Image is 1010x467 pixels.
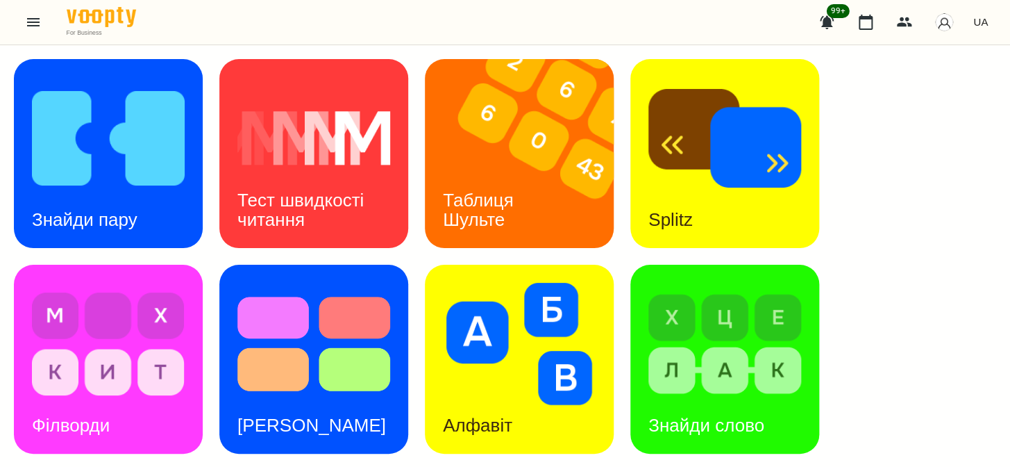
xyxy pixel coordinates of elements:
img: Voopty Logo [67,7,136,27]
a: Тест Струпа[PERSON_NAME] [219,265,408,454]
h3: Знайди слово [648,415,764,436]
img: Знайди слово [648,283,801,405]
a: Знайди словоЗнайди слово [630,265,819,454]
h3: Алфавіт [443,415,512,436]
img: Філворди [32,283,185,405]
h3: Тест швидкості читання [237,190,369,230]
h3: Філворди [32,415,110,436]
a: Тест швидкості читанняТест швидкості читання [219,59,408,248]
img: avatar_s.png [934,13,954,32]
h3: Таблиця Шульте [443,190,519,230]
a: ФілвордиФілворди [14,265,203,454]
a: АлфавітАлфавіт [425,265,614,454]
a: Знайди паруЗнайди пару [14,59,203,248]
img: Тест швидкості читання [237,77,390,199]
a: Таблиця ШультеТаблиця Шульте [425,59,614,248]
a: SplitzSplitz [630,59,819,248]
button: Menu [17,6,50,39]
img: Алфавіт [443,283,596,405]
span: 99+ [827,4,850,18]
img: Таблиця Шульте [425,59,631,248]
h3: Знайди пару [32,209,137,230]
img: Splitz [648,77,801,199]
span: UA [973,15,988,29]
h3: Splitz [648,209,693,230]
img: Знайди пару [32,77,185,199]
span: For Business [67,28,136,37]
img: Тест Струпа [237,283,390,405]
h3: [PERSON_NAME] [237,415,386,436]
button: UA [968,9,993,35]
